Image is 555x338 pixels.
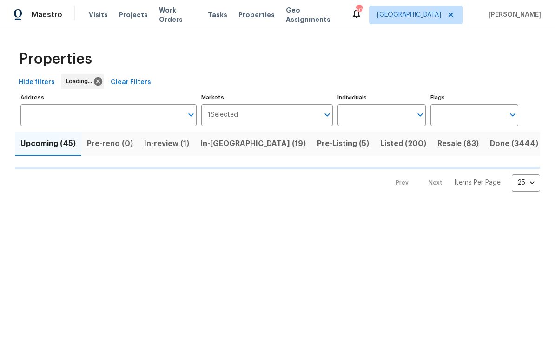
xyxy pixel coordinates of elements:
[66,77,96,86] span: Loading...
[32,10,62,20] span: Maestro
[185,108,198,121] button: Open
[111,77,151,88] span: Clear Filters
[512,171,540,195] div: 25
[377,10,441,20] span: [GEOGRAPHIC_DATA]
[20,95,197,100] label: Address
[159,6,197,24] span: Work Orders
[201,95,333,100] label: Markets
[144,137,189,150] span: In-review (1)
[19,77,55,88] span: Hide filters
[89,10,108,20] span: Visits
[200,137,306,150] span: In-[GEOGRAPHIC_DATA] (19)
[454,178,501,187] p: Items Per Page
[208,111,238,119] span: 1 Selected
[387,174,540,192] nav: Pagination Navigation
[490,137,538,150] span: Done (3444)
[238,10,275,20] span: Properties
[19,54,92,64] span: Properties
[380,137,426,150] span: Listed (200)
[485,10,541,20] span: [PERSON_NAME]
[119,10,148,20] span: Projects
[506,108,519,121] button: Open
[20,137,76,150] span: Upcoming (45)
[337,95,425,100] label: Individuals
[356,6,362,15] div: 50
[321,108,334,121] button: Open
[437,137,479,150] span: Resale (83)
[107,74,155,91] button: Clear Filters
[286,6,340,24] span: Geo Assignments
[430,95,518,100] label: Flags
[87,137,133,150] span: Pre-reno (0)
[15,74,59,91] button: Hide filters
[61,74,104,89] div: Loading...
[208,12,227,18] span: Tasks
[414,108,427,121] button: Open
[317,137,369,150] span: Pre-Listing (5)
